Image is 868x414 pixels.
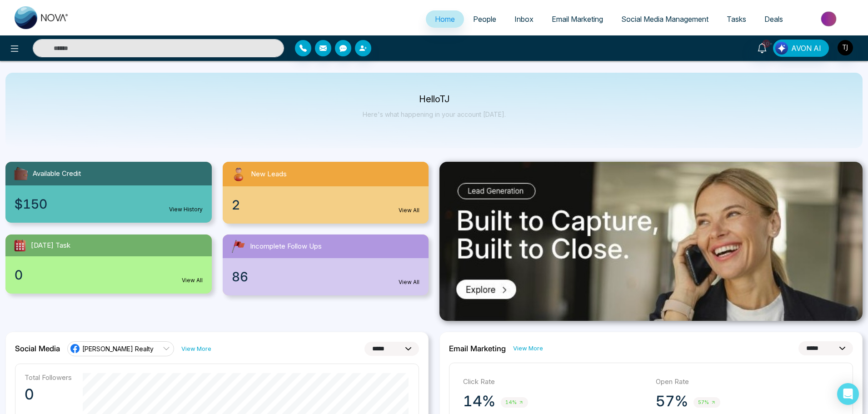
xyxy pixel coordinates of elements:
[552,15,603,24] span: Email Marketing
[251,169,287,180] span: New Leads
[33,169,81,179] span: Available Credit
[764,15,783,24] span: Deals
[13,165,29,182] img: availableCredit.svg
[15,265,23,284] span: 0
[15,6,69,29] img: Nova CRM Logo
[82,344,154,353] span: [PERSON_NAME] Realty
[543,10,612,28] a: Email Marketing
[656,392,688,410] p: 57%
[25,373,72,382] p: Total Followers
[426,10,464,28] a: Home
[15,344,60,353] h2: Social Media
[727,15,746,24] span: Tasks
[501,397,528,408] span: 14%
[363,95,506,103] p: Hello TJ
[217,162,434,224] a: New Leads2View All
[13,238,27,253] img: todayTask.svg
[399,278,419,286] a: View All
[449,344,506,353] h2: Email Marketing
[514,15,534,24] span: Inbox
[838,40,853,55] img: User Avatar
[656,377,839,387] p: Open Rate
[791,43,821,54] span: AVON AI
[25,385,72,404] p: 0
[621,15,708,24] span: Social Media Management
[762,40,770,48] span: 10+
[464,10,505,28] a: People
[232,267,248,286] span: 86
[755,10,792,28] a: Deals
[169,205,203,214] a: View History
[718,10,755,28] a: Tasks
[612,10,718,28] a: Social Media Management
[463,377,647,387] p: Click Rate
[232,195,240,214] span: 2
[182,276,203,284] a: View All
[181,344,211,353] a: View More
[31,240,70,251] span: [DATE] Task
[473,15,496,24] span: People
[505,10,543,28] a: Inbox
[230,165,247,183] img: newLeads.svg
[399,206,419,214] a: View All
[775,42,788,55] img: Lead Flow
[439,162,863,321] img: .
[435,15,455,24] span: Home
[15,195,47,214] span: $150
[693,397,720,408] span: 57%
[217,234,434,295] a: Incomplete Follow Ups86View All
[513,344,543,353] a: View More
[797,9,863,29] img: Market-place.gif
[773,40,829,57] button: AVON AI
[751,40,773,55] a: 10+
[250,241,322,252] span: Incomplete Follow Ups
[230,238,246,254] img: followUps.svg
[837,383,859,405] div: Open Intercom Messenger
[463,392,495,410] p: 14%
[363,110,506,118] p: Here's what happening in your account [DATE].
